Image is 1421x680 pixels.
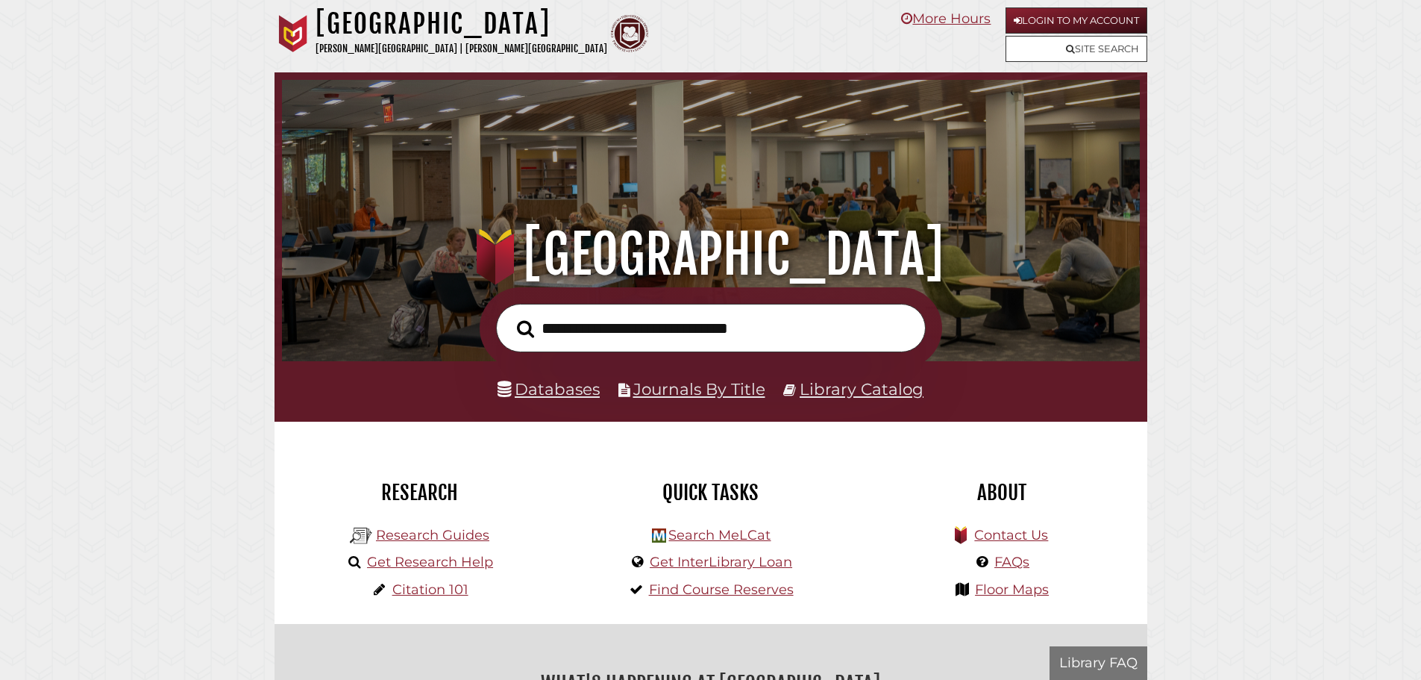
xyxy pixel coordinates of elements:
a: Journals By Title [633,379,765,399]
a: FAQs [994,554,1029,570]
h2: Quick Tasks [577,480,845,505]
a: More Hours [901,10,991,27]
a: Find Course Reserves [649,581,794,598]
a: Databases [498,379,600,399]
button: Search [509,316,542,343]
a: Library Catalog [800,379,923,399]
i: Search [517,319,534,338]
a: Research Guides [376,527,489,543]
img: Hekman Library Logo [350,525,372,547]
h1: [GEOGRAPHIC_DATA] [316,7,607,40]
a: Search MeLCat [668,527,771,543]
img: Calvin Theological Seminary [611,15,648,52]
p: [PERSON_NAME][GEOGRAPHIC_DATA] | [PERSON_NAME][GEOGRAPHIC_DATA] [316,40,607,57]
h1: [GEOGRAPHIC_DATA] [303,222,1118,287]
a: Get Research Help [367,554,493,570]
a: Get InterLibrary Loan [650,554,792,570]
a: Login to My Account [1006,7,1147,34]
a: Floor Maps [975,581,1049,598]
img: Calvin University [275,15,312,52]
h2: About [868,480,1136,505]
a: Citation 101 [392,581,468,598]
a: Contact Us [974,527,1048,543]
a: Site Search [1006,36,1147,62]
h2: Research [286,480,554,505]
img: Hekman Library Logo [652,528,666,543]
